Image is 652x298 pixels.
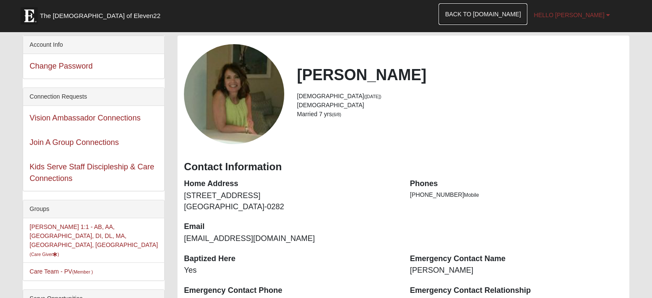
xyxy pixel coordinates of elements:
dd: [EMAIL_ADDRESS][DOMAIN_NAME] [184,233,397,244]
small: ([DATE]) [364,94,381,99]
span: Hello [PERSON_NAME] [534,12,604,18]
a: View Fullsize Photo [184,89,284,98]
span: Mobile [464,192,479,198]
dd: Yes [184,265,397,276]
li: [PHONE_NUMBER] [410,190,623,199]
dt: Email [184,221,397,232]
a: The [DEMOGRAPHIC_DATA] of Eleven22 [16,3,188,24]
a: Vision Ambassador Connections [30,114,141,122]
small: (Care Giver ) [30,252,59,257]
h3: Contact Information [184,161,623,173]
a: Hello [PERSON_NAME] [527,4,616,26]
li: [DEMOGRAPHIC_DATA] [297,101,623,110]
dt: Emergency Contact Name [410,253,623,265]
dt: Emergency Contact Phone [184,285,397,296]
span: The [DEMOGRAPHIC_DATA] of Eleven22 [40,12,160,20]
img: Eleven22 logo [21,7,38,24]
a: Back to [DOMAIN_NAME] [439,3,527,25]
dt: Emergency Contact Relationship [410,285,623,296]
div: Groups [23,200,164,218]
dd: [STREET_ADDRESS] [GEOGRAPHIC_DATA]-0282 [184,190,397,212]
dt: Home Address [184,178,397,190]
dd: [PERSON_NAME] [410,265,623,276]
li: [DEMOGRAPHIC_DATA] [297,92,623,101]
a: Care Team - PV(Member ) [30,268,93,275]
a: Join A Group Connections [30,138,119,147]
small: (6/8) [332,112,341,117]
h2: [PERSON_NAME] [297,66,623,84]
div: Account Info [23,36,164,54]
dt: Baptized Here [184,253,397,265]
div: Connection Requests [23,88,164,106]
li: Married 7 yrs [297,110,623,119]
small: (Member ) [72,269,93,274]
dt: Phones [410,178,623,190]
a: Change Password [30,62,93,70]
a: Kids Serve Staff Discipleship & Care Connections [30,163,154,183]
a: [PERSON_NAME] 1:1 - AB, AA, [GEOGRAPHIC_DATA], DI, DL, MA, [GEOGRAPHIC_DATA], [GEOGRAPHIC_DATA](C... [30,223,158,257]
